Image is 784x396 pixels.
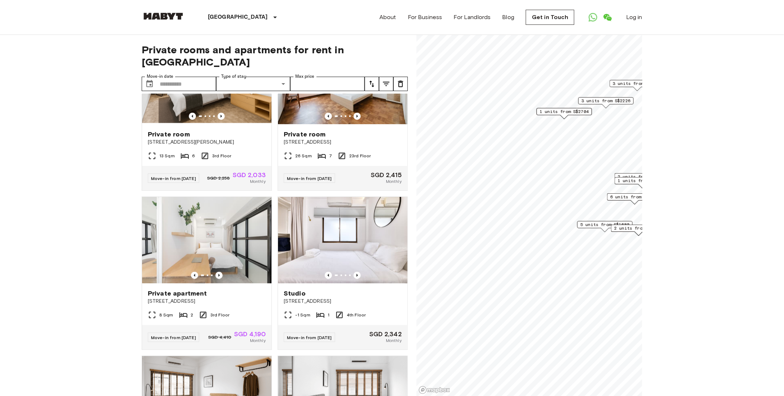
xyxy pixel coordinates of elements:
[578,97,634,108] div: Map marker
[540,108,589,115] span: 1 units from S$2704
[370,331,402,337] span: SGD 2,342
[379,77,393,91] button: tune
[218,113,225,120] button: Previous image
[151,176,196,181] span: Move-in from [DATE]
[151,335,196,340] span: Move-in from [DATE]
[215,272,223,279] button: Previous image
[278,197,408,350] a: Marketing picture of unit SG-01-059-004-01Previous imagePrevious imageStudio[STREET_ADDRESS]-1 Sq...
[212,153,231,159] span: 3rd Floor
[142,77,157,91] button: Choose date
[618,174,667,180] span: 2 units from S$2342
[221,73,246,80] label: Type of stay
[371,172,402,178] span: SGD 2,415
[328,312,329,318] span: 1
[147,73,173,80] label: Move-in date
[234,331,266,337] span: SGD 4,190
[610,194,659,200] span: 6 units from S$2033
[537,108,592,119] div: Map marker
[626,13,642,22] a: Log in
[192,153,195,159] span: 6
[284,139,402,146] span: [STREET_ADDRESS]
[191,312,193,318] span: 2
[526,10,574,25] a: Get in Touch
[142,37,272,191] a: Marketing picture of unit SG-01-079-001-05Previous imagePrevious imagePrivate room[STREET_ADDRESS...
[325,272,332,279] button: Previous image
[349,153,371,159] span: 23rd Floor
[607,193,662,204] div: Map marker
[278,37,408,191] a: Marketing picture of unit SG-01-108-001-002Previous imagePrevious imagePrivate room[STREET_ADDRES...
[142,44,408,68] span: Private rooms and apartments for rent in [GEOGRAPHIC_DATA]
[615,173,670,184] div: Map marker
[582,98,630,104] span: 3 units from S$2226
[159,312,173,318] span: 8 Sqm
[618,177,667,184] span: 1 units from S$3623
[615,177,670,188] div: Map marker
[347,312,366,318] span: 4th Floor
[502,13,515,22] a: Blog
[379,13,396,22] a: About
[613,80,662,87] span: 3 units from S$3623
[611,225,666,236] div: Map marker
[284,130,326,139] span: Private room
[354,113,361,120] button: Previous image
[233,172,266,178] span: SGD 2,033
[600,10,615,24] a: Open WeChat
[386,337,402,344] span: Monthly
[148,289,207,298] span: Private apartment
[284,298,402,305] span: [STREET_ADDRESS]
[159,153,175,159] span: 13 Sqm
[295,153,312,159] span: 26 Sqm
[284,289,306,298] span: Studio
[207,175,230,181] span: SGD 2,258
[208,334,231,341] span: SGD 4,410
[142,197,272,350] a: Marketing picture of unit SG-01-059-002-01Previous imagePrevious imagePrivate apartment[STREET_AD...
[295,73,315,80] label: Max price
[142,197,272,283] img: Marketing picture of unit SG-01-059-002-01
[610,80,665,91] div: Map marker
[210,312,229,318] span: 3rd Floor
[148,139,266,146] span: [STREET_ADDRESS][PERSON_NAME]
[191,272,198,279] button: Previous image
[329,153,332,159] span: 7
[295,312,310,318] span: -1 Sqm
[208,13,268,22] p: [GEOGRAPHIC_DATA]
[386,178,402,185] span: Monthly
[250,337,266,344] span: Monthly
[454,13,491,22] a: For Landlords
[148,130,190,139] span: Private room
[325,113,332,120] button: Previous image
[142,13,185,20] img: Habyt
[393,77,408,91] button: tune
[580,221,629,228] span: 5 units from S$1680
[189,113,196,120] button: Previous image
[278,197,407,283] img: Marketing picture of unit SG-01-059-004-01
[148,298,266,305] span: [STREET_ADDRESS]
[419,386,450,394] a: Mapbox logo
[365,77,379,91] button: tune
[250,178,266,185] span: Monthly
[577,221,633,232] div: Map marker
[287,176,332,181] span: Move-in from [DATE]
[354,272,361,279] button: Previous image
[614,225,663,231] span: 2 units from S$2153
[408,13,442,22] a: For Business
[287,335,332,340] span: Move-in from [DATE]
[586,10,600,24] a: Open WhatsApp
